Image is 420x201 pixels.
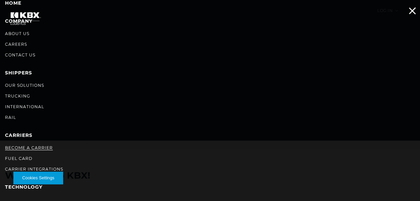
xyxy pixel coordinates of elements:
[5,42,27,47] a: Careers
[5,115,16,120] a: RAIL
[5,132,32,138] a: Carriers
[5,104,44,109] a: International
[5,83,44,88] a: Our Solutions
[5,93,30,98] a: Trucking
[5,167,63,172] a: Carrier Integrations
[13,172,63,184] button: Cookies Settings
[5,184,42,190] a: Technology
[5,31,29,36] a: About Us
[5,145,53,150] a: Become a Carrier
[5,156,32,161] a: Fuel Card
[5,52,35,57] a: Contact Us
[5,70,32,76] a: SHIPPERS
[5,7,45,30] img: kbx logo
